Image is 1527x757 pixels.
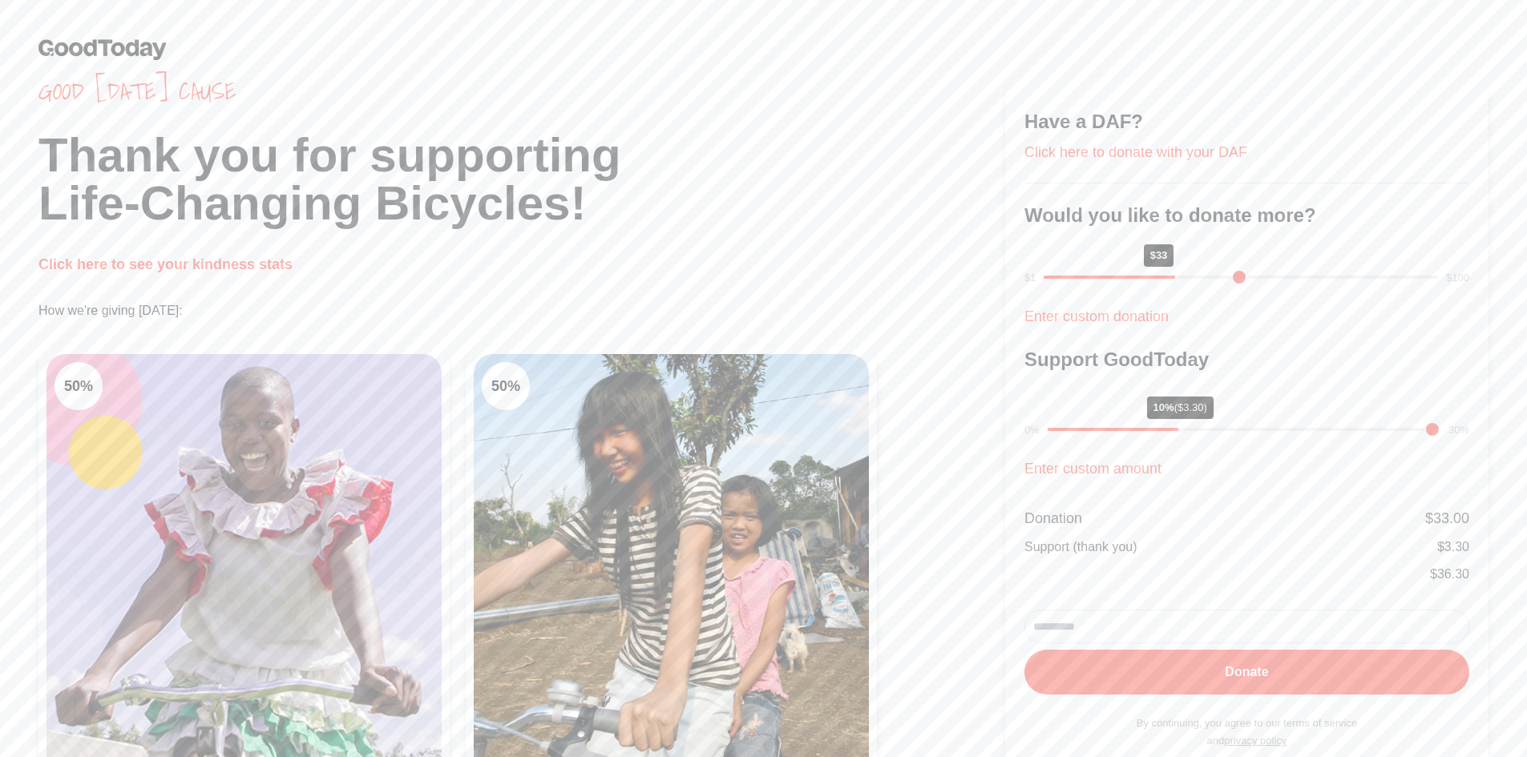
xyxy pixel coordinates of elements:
[1024,203,1469,228] h3: Would you like to donate more?
[1147,397,1214,419] div: 10%
[1024,109,1469,135] h3: Have a DAF?
[1024,144,1247,160] a: Click here to donate with your DAF
[1437,567,1469,581] span: 36.30
[55,362,103,410] div: 50 %
[1430,565,1469,584] div: $
[1144,244,1174,267] div: $33
[1444,540,1469,554] span: 3.30
[1024,270,1036,286] div: $1
[1024,507,1082,529] div: Donation
[1437,538,1469,557] div: $
[1024,308,1169,324] a: Enter custom donation
[1446,270,1469,286] div: $100
[1024,715,1469,750] p: By continuing, you agree to our terms of service and
[38,38,167,60] img: GoodToday
[38,301,1005,320] p: How we're giving [DATE]:
[1224,735,1287,747] a: privacy policy
[1425,507,1469,529] div: $
[38,77,1005,106] span: Good [DATE] cause
[38,256,293,272] a: Click here to see your kindness stats
[38,131,1005,228] h1: Thank you for supporting Life-Changing Bicycles!
[1024,422,1040,438] div: 0%
[1433,510,1469,526] span: 33.00
[1174,401,1207,413] span: ($3.30)
[1024,461,1161,477] a: Enter custom amount
[482,362,530,410] div: 50 %
[1448,422,1469,438] div: 30%
[1024,347,1469,372] h3: Support GoodToday
[1024,538,1137,557] div: Support (thank you)
[1024,650,1469,695] button: Donate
